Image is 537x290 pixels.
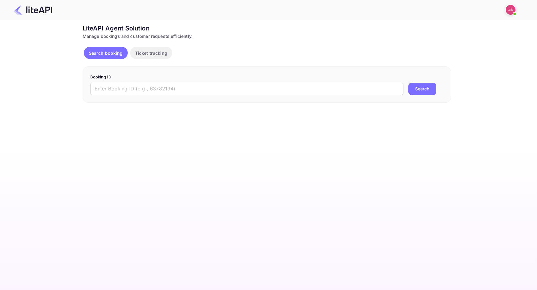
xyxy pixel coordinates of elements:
[83,24,451,33] div: LiteAPI Agent Solution
[89,50,123,56] p: Search booking
[135,50,167,56] p: Ticket tracking
[506,5,516,15] img: John Support
[83,33,451,39] div: Manage bookings and customer requests efficiently.
[90,74,443,80] p: Booking ID
[14,5,52,15] img: LiteAPI Logo
[408,83,436,95] button: Search
[90,83,403,95] input: Enter Booking ID (e.g., 63782194)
